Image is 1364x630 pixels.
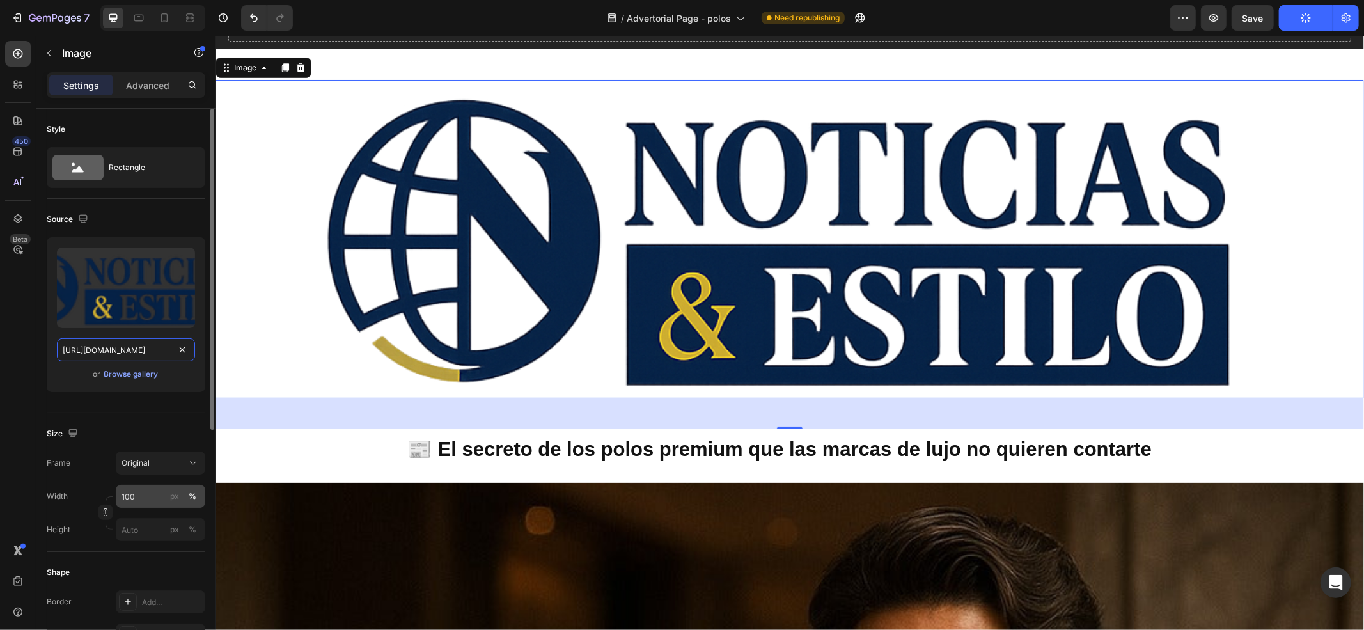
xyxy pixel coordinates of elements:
[167,522,182,537] button: %
[1232,5,1274,31] button: Save
[170,524,179,535] div: px
[47,425,81,443] div: Size
[47,567,70,578] div: Shape
[216,36,1364,630] iframe: Design area
[62,45,171,61] p: Image
[126,79,169,92] p: Advanced
[47,596,72,608] div: Border
[104,368,159,381] button: Browse gallery
[10,234,31,244] div: Beta
[57,248,195,328] img: preview-image
[47,524,70,535] label: Height
[116,518,205,541] input: px%
[189,491,196,502] div: %
[63,79,99,92] p: Settings
[116,452,205,475] button: Original
[185,489,200,504] button: px
[104,368,159,380] div: Browse gallery
[5,5,95,31] button: 7
[621,12,624,25] span: /
[241,5,293,31] div: Undo/Redo
[1321,567,1351,598] div: Open Intercom Messenger
[142,597,202,608] div: Add...
[12,136,31,146] div: 450
[116,485,205,508] input: px%
[84,10,90,26] p: 7
[185,522,200,537] button: px
[47,491,68,502] label: Width
[170,491,179,502] div: px
[122,457,150,469] span: Original
[774,12,840,24] span: Need republishing
[93,366,101,382] span: or
[167,489,182,504] button: %
[109,153,187,182] div: Rectangle
[47,457,70,469] label: Frame
[189,524,196,535] div: %
[627,12,731,25] span: Advertorial Page - polos
[57,338,195,361] input: https://example.com/image.jpg
[47,211,91,228] div: Source
[1242,13,1264,24] span: Save
[47,123,65,135] div: Style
